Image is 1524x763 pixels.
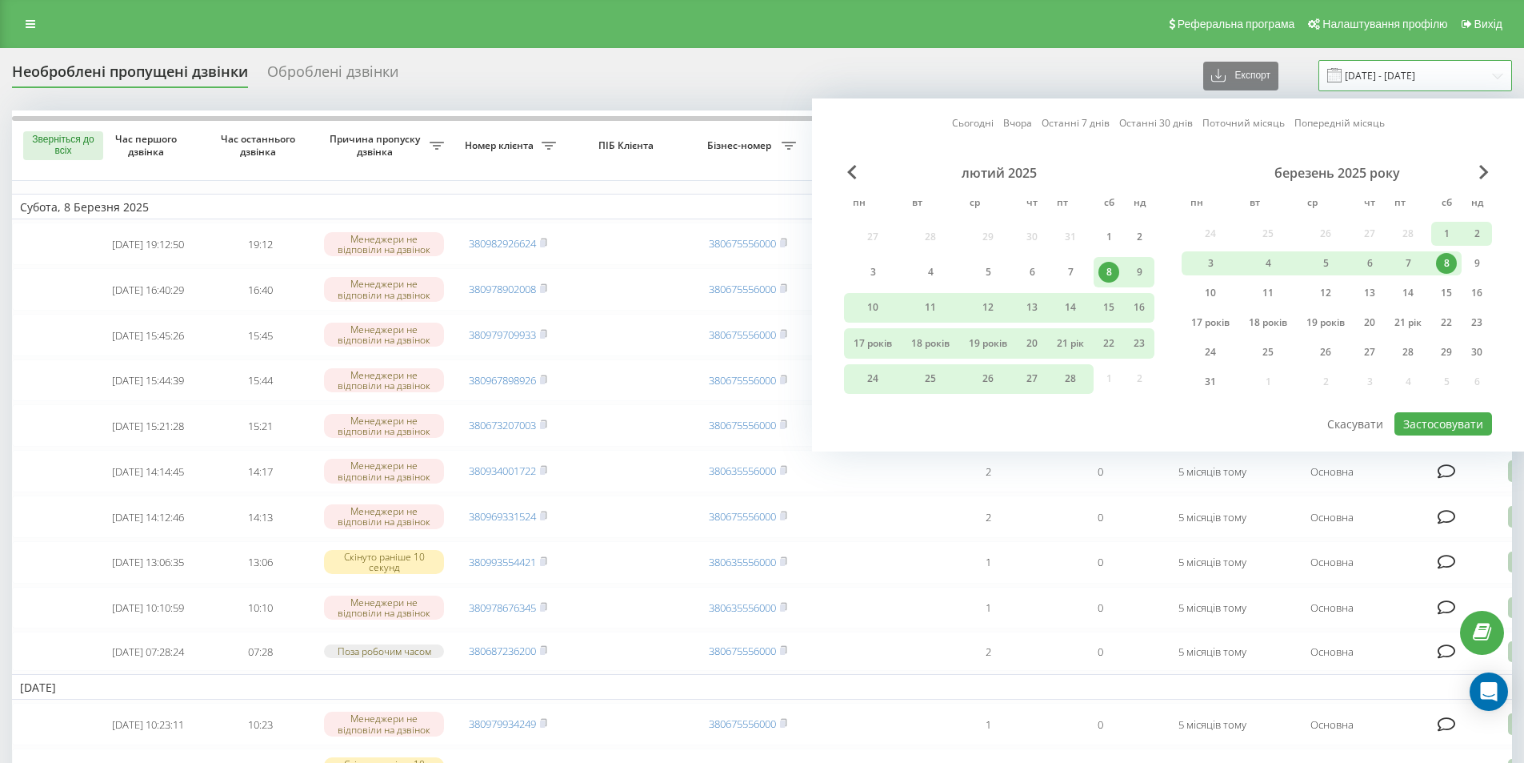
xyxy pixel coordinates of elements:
a: 380687236200 [469,644,536,658]
a: 380675556000 [709,418,776,432]
div: 19 серпня 2025 р. [959,328,1017,358]
font: 23 [1471,315,1482,329]
font: Час останнього дзвінка [221,132,295,159]
abbr: понеділок [847,192,871,216]
font: 27 [1364,345,1375,359]
font: 380635556000 [709,555,776,569]
a: 380673207003 [469,418,536,432]
font: Номер клієнта [465,139,534,152]
div: нд 16 лютого 2025 р. [1124,293,1154,323]
div: Відкрити Intercom Messenger [1470,673,1508,711]
font: березень 2025 року [1274,164,1400,182]
div: 27 лютого 2025 р. [1017,364,1047,394]
font: 26 [982,371,994,385]
div: та 30 березня 2025 року. [1462,340,1492,364]
font: 380675556000 [709,236,776,251]
font: лютий 2025 [962,164,1037,182]
font: 1 [986,717,991,732]
font: 17 років [1191,315,1230,329]
font: 10 [867,300,878,314]
font: 20 [1364,315,1375,329]
font: вт [912,195,922,209]
div: субота, 1 лютого 2025 року. [1094,222,1124,251]
div: та 2 березня 2025 року. [1462,222,1492,246]
font: 07:28 [248,645,273,659]
font: Менеджери не відповіли на дзвінок [338,414,430,438]
font: 380993554421 [469,555,536,569]
font: Останні 30 днів [1119,116,1193,130]
font: Основна [1310,645,1354,659]
font: Менеджери не відповіли на дзвінок [338,712,430,736]
font: Застосовувати [1403,416,1483,432]
font: 14:17 [248,464,273,479]
font: ср [1307,195,1318,209]
font: ср [970,195,980,209]
font: 17 років [854,336,892,350]
abbr: неділя [1465,192,1489,216]
font: 2 [986,645,991,659]
div: Сб 15 лютого 2025 р. [1094,293,1124,323]
a: 380675556000 [709,282,776,296]
a: 380982926624 [469,236,536,251]
font: Останні 7 днів [1042,116,1110,130]
div: Пн 10 бер 2025 р. [1182,281,1239,305]
font: Час першого дзвінка [115,132,177,159]
font: 14:13 [248,510,273,524]
div: Пн 24 бер 2025 р. [1182,340,1239,364]
button: Застосовувати [1394,412,1492,436]
font: 14 [1065,300,1076,314]
font: 28 [1402,345,1414,359]
font: Оброблені дзвінки [267,62,398,81]
font: [DATE] 15:45:26 [112,328,184,343]
font: 25 [925,371,936,385]
a: 380635556000 [709,600,776,615]
font: 18 років [911,336,950,350]
div: нд 23 лютого 2025 р. [1124,328,1154,358]
font: Менеджери не відповіли на дзвінок [338,232,430,256]
font: [DATE] 16:40:29 [112,283,184,297]
font: Менеджери не відповіли на дзвінок [338,277,430,301]
font: сб [1104,195,1114,209]
abbr: субота [1434,192,1458,216]
font: 15:44 [248,373,273,388]
font: 1 [986,556,991,570]
font: 8 [1444,256,1450,270]
a: 380934001722 [469,464,536,478]
font: Вихід [1474,18,1502,30]
div: Пт 28 березня 2025 р. [1385,340,1431,364]
font: Налаштування профілю [1322,18,1447,30]
div: Пн 3 березня 2025 р. [1182,251,1239,275]
font: 6 [1367,256,1373,270]
font: Скасувати [1327,416,1383,432]
font: 10:10 [248,600,273,615]
font: [DATE] 13:06:35 [112,556,184,570]
font: Менеджери не відповіли на дзвінок [338,323,430,347]
div: Пн 24 лютого 2025 р. [844,364,902,394]
font: 0 [1098,645,1103,659]
button: Скасувати [1318,412,1392,436]
font: [DATE] 10:23:11 [112,717,184,732]
font: 9 [1137,265,1142,279]
font: 19 років [969,336,1007,350]
font: 380978902008 [469,282,536,296]
font: 0 [1098,717,1103,732]
font: 1 [986,600,991,615]
font: 24 [867,371,878,385]
font: 21 рік [1057,336,1084,350]
span: Наступний місяць [1479,165,1489,179]
font: нд [1471,195,1483,209]
font: 16 [1471,286,1482,299]
font: 3 [870,265,876,279]
div: 25 березня 2025 року. [1239,340,1297,364]
font: 27 [1026,371,1038,385]
div: нд 2 лютого 2025 р. [1124,222,1154,251]
font: 0 [1098,556,1103,570]
div: 12 лютого 2025 р. [959,293,1017,323]
abbr: п'ятниця [1050,192,1074,216]
font: 10 [1205,286,1216,299]
div: сб 8 бер 2025 р. [1431,251,1462,275]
